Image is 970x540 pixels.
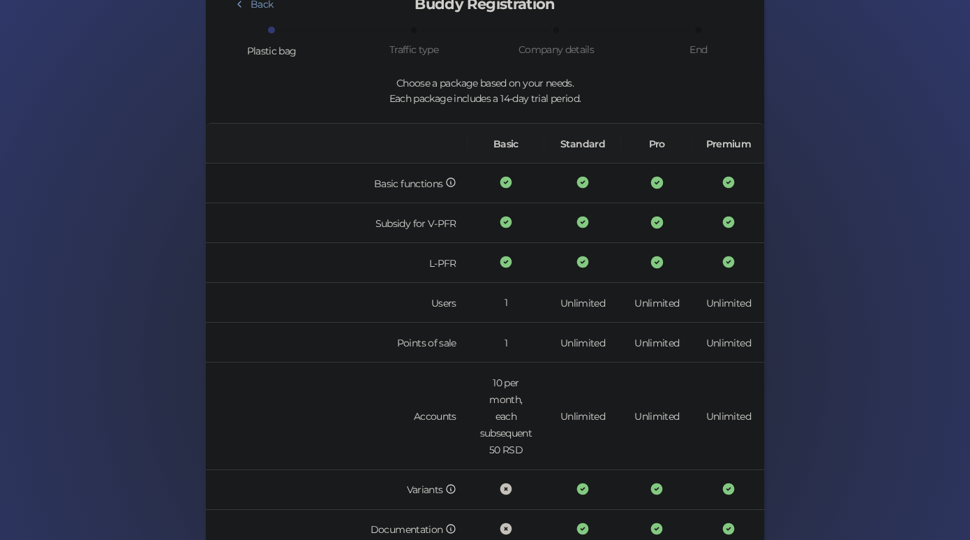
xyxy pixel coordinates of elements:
font: Users [431,297,456,309]
font: Unlimited [560,410,605,423]
td: 1 [468,283,544,323]
font: Standard [560,138,605,150]
font: L-PFR [429,257,456,270]
font: Documentation [371,524,443,537]
font: Unlimited [634,297,679,309]
font: Points of sale [397,337,456,349]
font: Unlimited [706,410,751,423]
font: Basic [493,138,518,150]
font: Unlimited [706,297,751,309]
font: Plastic bag [247,45,297,57]
font: Subsidy for V-PFR [375,217,456,230]
font: Basic functions [374,177,442,190]
font: Company details [518,43,594,56]
font: Unlimited [560,297,605,309]
font: Unlimited [634,337,679,349]
font: Each package includes a 14-day trial period. [389,92,581,105]
font: Unlimited [706,337,751,349]
font: 1 [505,337,507,349]
font: Variants [407,484,443,497]
font: Accounts [414,410,456,423]
font: Choose a package based on your needs. [396,77,574,89]
font: Premium [706,138,752,150]
font: Unlimited [560,337,605,349]
font: Traffic type [389,43,438,56]
font: End [689,43,707,56]
font: Unlimited [634,410,679,423]
font: 10 per month, each subsequent 50 RSD [480,377,532,456]
font: Pro [649,138,665,150]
